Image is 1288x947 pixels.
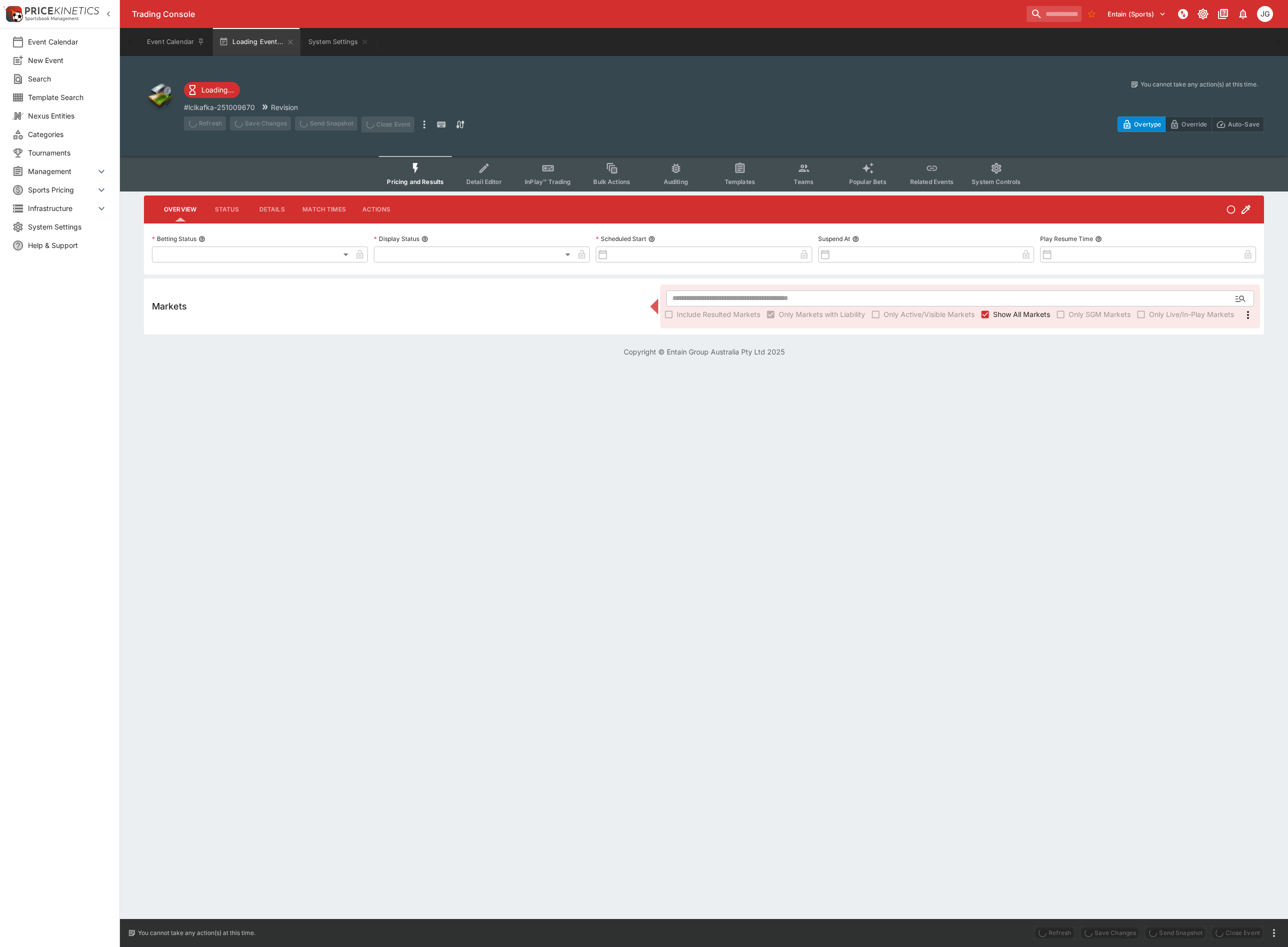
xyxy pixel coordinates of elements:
span: Event Calendar [28,36,107,47]
span: Only Live/In-Play Markets [1149,309,1234,319]
span: Sports Pricing [28,184,95,195]
button: Open [1232,289,1250,307]
button: Overview [156,197,204,221]
button: Event Calendar [141,28,211,56]
div: Start From [1118,116,1264,132]
span: Only Markets with Liability [779,309,865,319]
button: Notifications [1234,5,1252,23]
p: Overtype [1134,119,1161,129]
span: Infrastructure [28,203,95,213]
span: Detail Editor [466,178,502,185]
button: Select Tenant [1102,6,1172,22]
span: Pricing and Results [387,178,444,185]
button: Actions [354,197,399,221]
p: Override [1182,119,1207,129]
p: Loading... [201,84,234,95]
button: No Bookmarks [1084,6,1100,22]
button: Documentation [1214,5,1232,23]
button: Status [204,197,249,221]
p: Suspend At [818,234,850,243]
button: Scheduled Start [648,235,655,242]
span: Management [28,166,95,176]
button: Toggle light/dark mode [1194,5,1212,23]
button: Auto-Save [1212,116,1264,132]
p: Betting Status [152,234,196,243]
p: Copy To Clipboard [184,102,255,112]
div: James Gordon [1257,6,1273,22]
input: search [1027,6,1082,22]
span: Popular Bets [849,178,887,185]
button: Play Resume Time [1095,235,1102,242]
div: Trading Console [132,9,1023,19]
svg: More [1242,309,1254,321]
button: NOT Connected to PK [1174,5,1192,23]
span: Templates [725,178,755,185]
button: Suspend At [852,235,859,242]
p: Display Status [374,234,419,243]
p: Auto-Save [1228,119,1260,129]
button: more [418,116,430,132]
p: Scheduled Start [596,234,646,243]
button: James Gordon [1254,3,1276,25]
span: Only SGM Markets [1069,309,1131,319]
p: You cannot take any action(s) at this time. [138,928,255,937]
p: You cannot take any action(s) at this time. [1141,80,1258,89]
span: Help & Support [28,240,107,250]
img: other.png [144,80,176,112]
span: Related Events [910,178,954,185]
span: Teams [794,178,814,185]
button: Betting Status [198,235,205,242]
span: Tournaments [28,147,107,158]
p: Copyright © Entain Group Australia Pty Ltd 2025 [120,346,1288,357]
button: Loading Event... [213,28,300,56]
img: PriceKinetics [25,7,99,14]
button: Match Times [294,197,354,221]
button: Display Status [421,235,428,242]
span: Search [28,73,107,84]
img: Sportsbook Management [25,16,79,21]
span: Template Search [28,92,107,102]
span: Show All Markets [993,309,1050,319]
img: PriceKinetics Logo [3,4,23,24]
span: New Event [28,55,107,65]
div: Event type filters [379,156,1029,191]
span: InPlay™ Trading [525,178,571,185]
p: Play Resume Time [1040,234,1093,243]
span: Nexus Entities [28,110,107,121]
span: Categories [28,129,107,139]
button: more [1268,927,1280,939]
span: Include Resulted Markets [677,309,760,319]
span: System Controls [972,178,1021,185]
p: Revision [271,102,298,112]
button: Details [249,197,294,221]
h5: Markets [152,300,187,312]
span: Auditing [664,178,688,185]
span: Bulk Actions [593,178,630,185]
button: System Settings [302,28,375,56]
button: Overtype [1118,116,1166,132]
button: Override [1165,116,1212,132]
span: Only Active/Visible Markets [884,309,975,319]
span: System Settings [28,221,107,232]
